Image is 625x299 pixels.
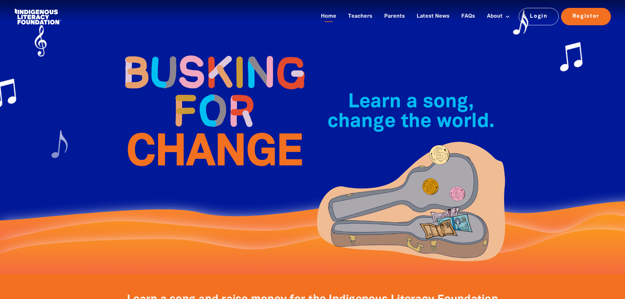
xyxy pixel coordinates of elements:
a: Latest News [413,11,453,22]
a: Login [519,8,559,25]
a: Register [561,8,611,25]
a: Parents [380,11,409,22]
a: Teachers [344,11,376,22]
a: Home [317,11,340,22]
span: Learn a song, change the world. [327,93,494,131]
a: FAQs [457,11,479,22]
a: About [483,11,514,22]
